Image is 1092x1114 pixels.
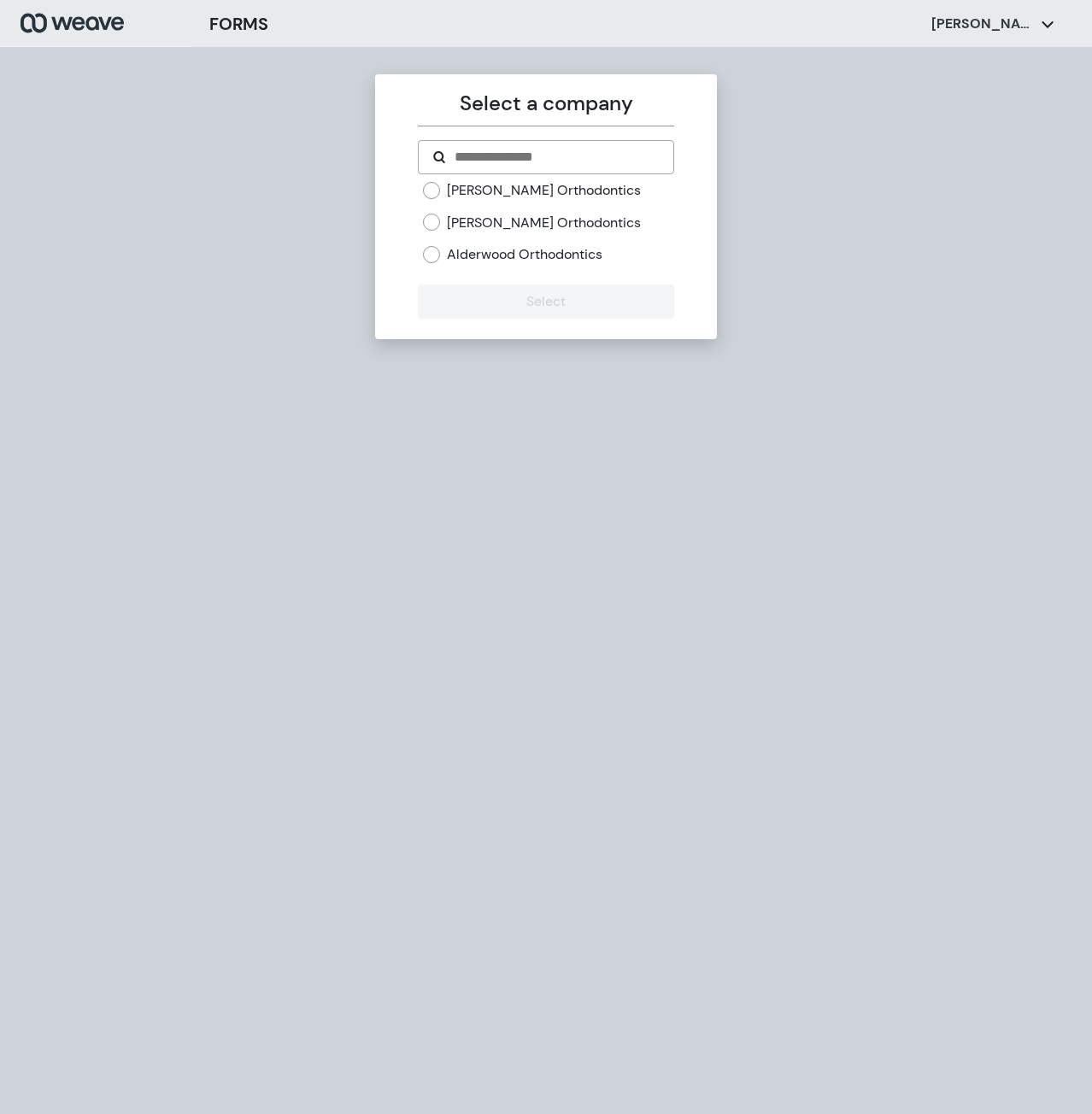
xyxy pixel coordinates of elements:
label: [PERSON_NAME] Orthodontics [447,181,641,200]
h3: FORMS [209,11,268,37]
button: Select [418,284,673,319]
label: Alderwood Orthodontics [447,245,602,264]
label: [PERSON_NAME] Orthodontics [447,214,641,232]
input: Search [453,147,659,167]
p: [PERSON_NAME] [931,15,1034,33]
p: Select a company [418,88,673,119]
